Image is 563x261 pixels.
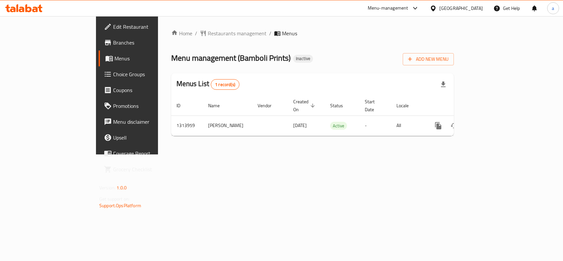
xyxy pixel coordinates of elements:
[200,29,266,37] a: Restaurants management
[211,82,239,88] span: 1 record(s)
[113,118,185,126] span: Menu disclaimer
[113,102,185,110] span: Promotions
[99,161,190,177] a: Grocery Checklist
[99,201,141,210] a: Support.OpsPlatform
[552,5,554,12] span: a
[269,29,271,37] li: /
[171,29,454,37] nav: breadcrumb
[293,56,313,61] span: Inactive
[430,118,446,134] button: more
[195,29,197,37] li: /
[408,55,449,63] span: Add New Menu
[99,82,190,98] a: Coupons
[99,114,190,130] a: Menu disclaimer
[330,102,352,110] span: Status
[425,96,499,116] th: Actions
[203,115,252,136] td: [PERSON_NAME]
[211,79,239,90] div: Total records count
[99,50,190,66] a: Menus
[171,50,291,65] span: Menu management ( Bamboli Prints )
[99,35,190,50] a: Branches
[293,121,307,130] span: [DATE]
[99,19,190,35] a: Edit Restaurant
[176,102,189,110] span: ID
[435,77,451,92] div: Export file
[114,54,185,62] span: Menus
[391,115,425,136] td: All
[171,96,499,136] table: enhanced table
[396,102,417,110] span: Locale
[258,102,280,110] span: Vendor
[113,149,185,157] span: Coverage Report
[368,4,408,12] div: Menu-management
[365,98,383,114] span: Start Date
[99,66,190,82] a: Choice Groups
[113,23,185,31] span: Edit Restaurant
[113,165,185,173] span: Grocery Checklist
[99,98,190,114] a: Promotions
[330,122,347,130] span: Active
[116,183,127,192] span: 1.0.0
[446,118,462,134] button: Change Status
[293,55,313,63] div: Inactive
[293,98,317,114] span: Created On
[439,5,483,12] div: [GEOGRAPHIC_DATA]
[113,86,185,94] span: Coupons
[282,29,297,37] span: Menus
[99,195,130,203] span: Get support on:
[113,70,185,78] span: Choice Groups
[176,79,239,90] h2: Menus List
[360,115,391,136] td: -
[113,39,185,47] span: Branches
[113,134,185,142] span: Upsell
[208,29,266,37] span: Restaurants management
[99,130,190,146] a: Upsell
[99,183,115,192] span: Version:
[403,53,454,65] button: Add New Menu
[99,146,190,161] a: Coverage Report
[208,102,228,110] span: Name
